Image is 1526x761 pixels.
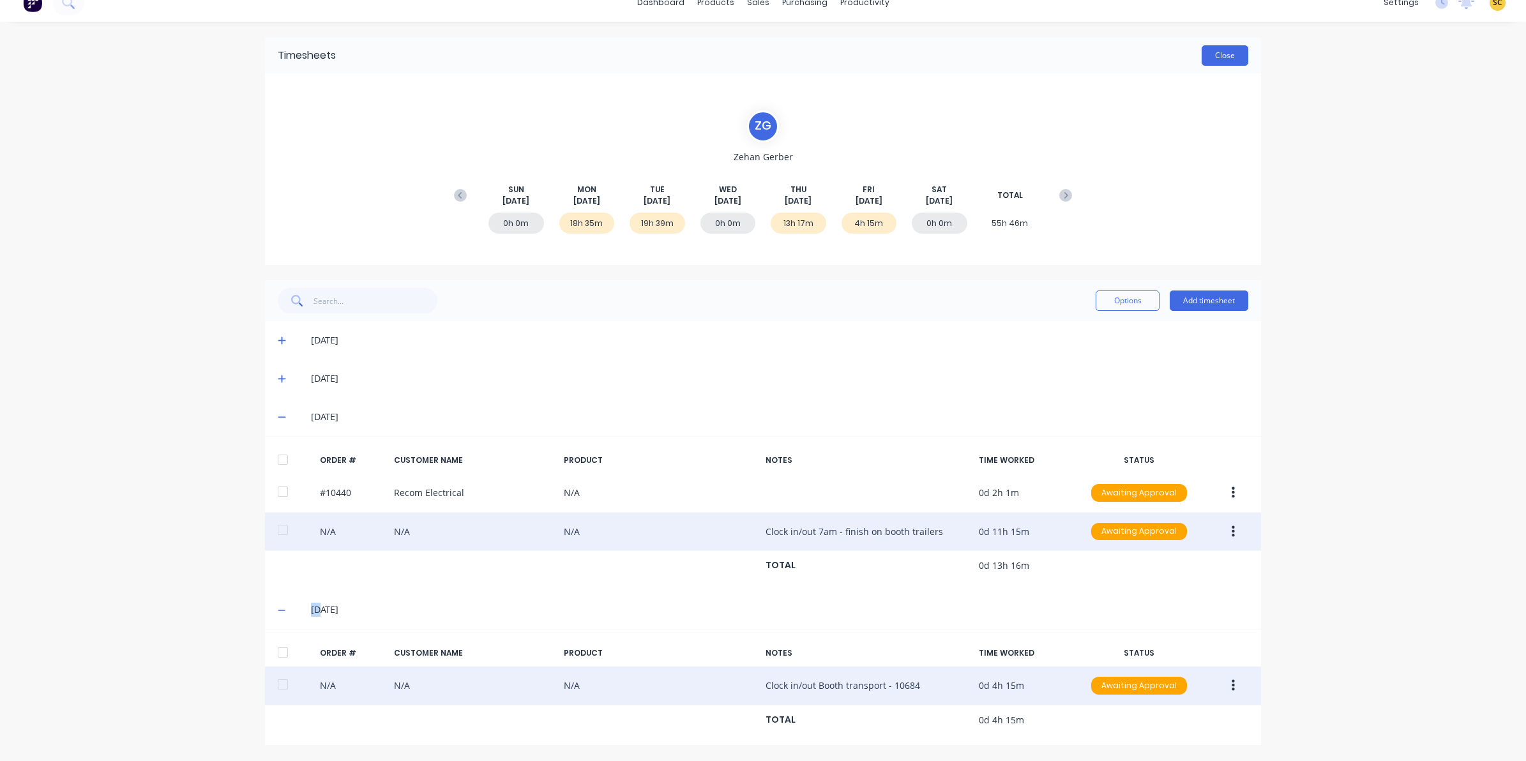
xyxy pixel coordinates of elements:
div: STATUS [1085,647,1193,659]
div: TIME WORKED [979,647,1075,659]
div: 13h 17m [771,213,826,234]
div: 0h 0m [700,213,756,234]
div: 4h 15m [842,213,897,234]
div: ORDER # [320,455,384,466]
div: Awaiting Approval [1091,523,1187,541]
span: MON [577,184,596,195]
div: 0h 0m [488,213,544,234]
div: Awaiting Approval [1091,677,1187,695]
div: PRODUCT [564,647,755,659]
div: STATUS [1085,455,1193,466]
div: 19h 39m [630,213,685,234]
span: Zehan Gerber [734,150,793,163]
span: [DATE] [856,195,882,207]
div: Timesheets [278,48,336,63]
div: [DATE] [311,603,1248,617]
div: [DATE] [311,333,1248,347]
div: PRODUCT [564,455,755,466]
div: [DATE] [311,372,1248,386]
span: [DATE] [926,195,953,207]
span: WED [719,184,737,195]
span: [DATE] [785,195,812,207]
div: NOTES [766,647,969,659]
span: TUE [650,184,665,195]
div: CUSTOMER NAME [394,455,554,466]
div: NOTES [766,455,969,466]
span: SUN [508,184,524,195]
span: SAT [932,184,947,195]
span: FRI [863,184,875,195]
div: 0h 0m [912,213,967,234]
div: Awaiting Approval [1091,484,1187,502]
span: [DATE] [714,195,741,207]
div: CUSTOMER NAME [394,647,554,659]
span: [DATE] [573,195,600,207]
button: Awaiting Approval [1091,522,1188,541]
span: [DATE] [502,195,529,207]
div: TIME WORKED [979,455,1075,466]
span: [DATE] [644,195,670,207]
button: Add timesheet [1170,290,1248,311]
div: [DATE] [311,410,1248,424]
button: Awaiting Approval [1091,676,1188,695]
div: 18h 35m [559,213,615,234]
span: THU [790,184,806,195]
div: ORDER # [320,647,384,659]
input: Search... [314,288,438,313]
button: Close [1202,45,1248,66]
button: Options [1096,290,1160,311]
div: Z G [747,110,779,142]
span: TOTAL [997,190,1023,201]
div: 55h 46m [983,213,1038,234]
button: Awaiting Approval [1091,483,1188,502]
